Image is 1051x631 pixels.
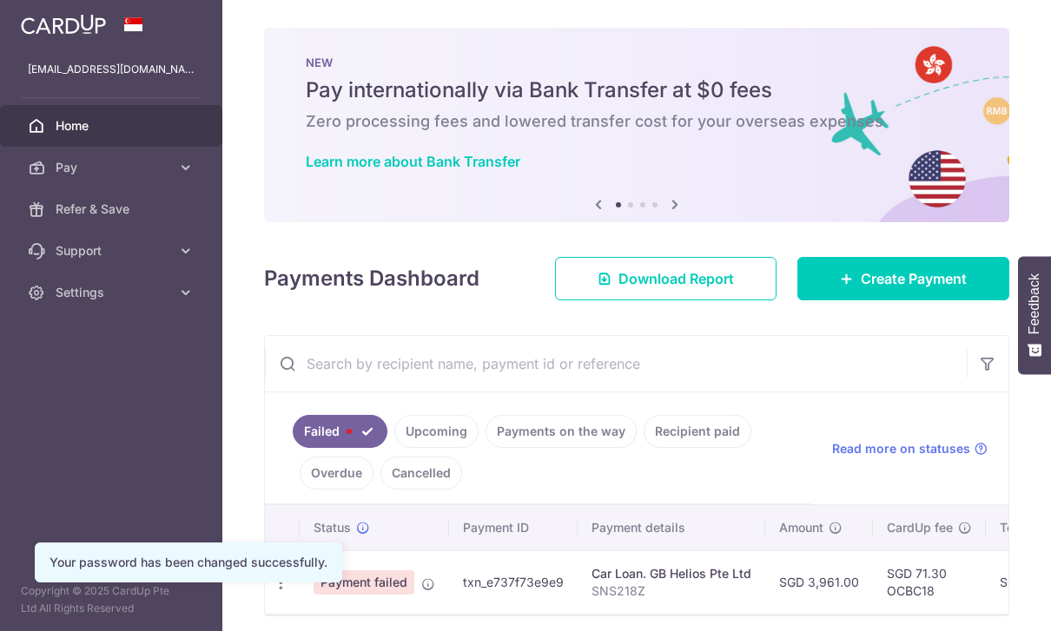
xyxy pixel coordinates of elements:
span: Help [40,12,76,28]
img: CardUp [21,14,106,35]
div: Car Loan. GB Helios Pte Ltd [592,565,751,582]
h5: Pay internationally via Bank Transfer at $0 fees [306,76,968,104]
span: Feedback [1027,273,1042,334]
div: Your password has been changed successfully. [50,554,327,571]
p: NEW [306,56,968,69]
span: Read more on statuses [832,440,970,457]
a: Learn more about Bank Transfer [306,153,520,170]
th: Payment ID [449,505,578,550]
p: [EMAIL_ADDRESS][DOMAIN_NAME] [28,61,195,78]
td: SGD 3,961.00 [765,550,873,614]
span: Payment failed [314,570,414,595]
span: Refer & Save [56,200,170,218]
input: Search by recipient name, payment id or reference [265,336,967,391]
a: Payments on the way [486,415,637,448]
img: Bank transfer banner [264,28,1009,222]
a: Failed [293,415,387,448]
a: Recipient paid [644,415,751,448]
a: Create Payment [797,257,1009,300]
span: Status [314,519,351,536]
span: Create Payment [861,268,967,289]
span: Settings [56,284,170,301]
span: Pay [56,159,170,176]
a: Upcoming [394,415,479,448]
button: Feedback - Show survey [1018,256,1051,374]
a: Overdue [300,457,373,490]
span: Amount [779,519,823,536]
td: txn_e737f73e9e9 [449,550,578,614]
h6: Zero processing fees and lowered transfer cost for your overseas expenses [306,111,968,132]
a: Cancelled [380,457,462,490]
span: CardUp fee [887,519,953,536]
span: Download Report [618,268,734,289]
a: Download Report [555,257,777,300]
th: Payment details [578,505,765,550]
a: Read more on statuses [832,440,988,457]
td: SGD 71.30 OCBC18 [873,550,986,614]
h4: Payments Dashboard [264,263,479,294]
span: Support [56,242,170,260]
span: Home [56,117,170,135]
p: SNS218Z [592,582,751,600]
